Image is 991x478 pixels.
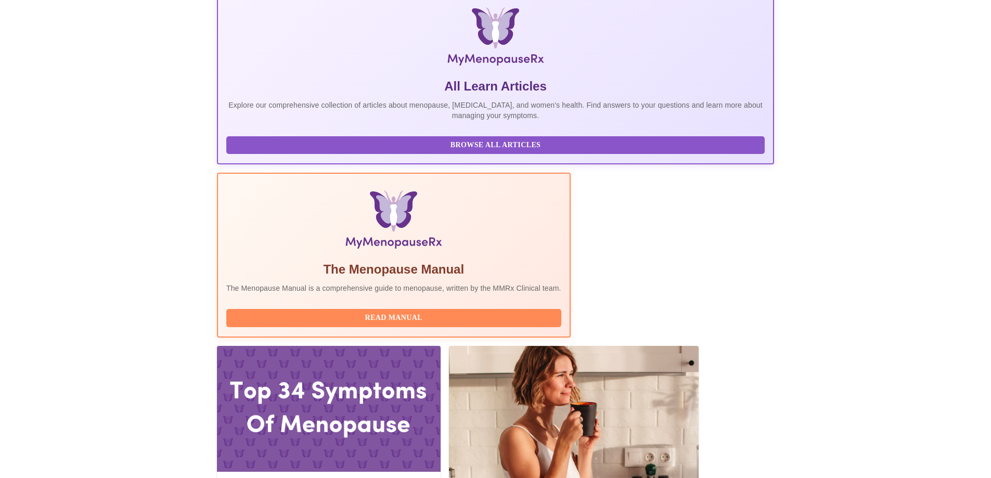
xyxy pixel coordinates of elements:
a: Browse All Articles [226,140,767,149]
button: Read Manual [226,309,561,327]
p: The Menopause Manual is a comprehensive guide to menopause, written by the MMRx Clinical team. [226,283,561,293]
h5: The Menopause Manual [226,261,561,278]
p: Explore our comprehensive collection of articles about menopause, [MEDICAL_DATA], and women's hea... [226,100,765,121]
h5: All Learn Articles [226,78,765,95]
button: Browse All Articles [226,136,765,154]
img: Menopause Manual [279,190,508,253]
span: Read Manual [237,312,551,325]
a: Read Manual [226,313,564,321]
img: MyMenopauseRx Logo [310,7,681,70]
span: Browse All Articles [237,139,754,152]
